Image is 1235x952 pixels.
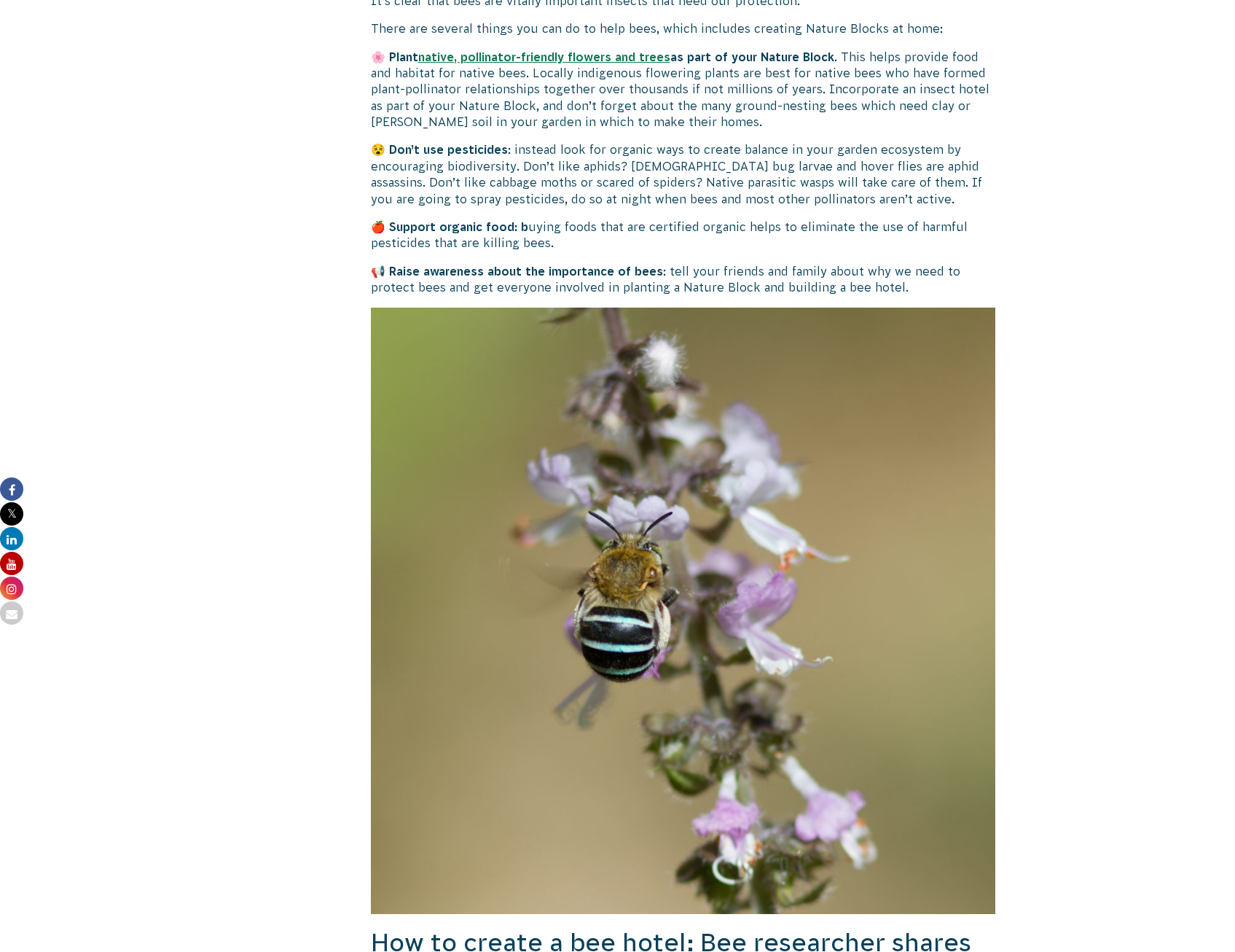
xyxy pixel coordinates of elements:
p: . This helps provide food and habitat for native bees. Locally indigenous flowering plants are be... [371,49,996,130]
a: native, pollinator-friendly flowers and trees [418,50,670,63]
strong: 🍎 Support organic food: b [371,220,528,233]
strong: 🌸 Plant [371,50,418,63]
p: There are several things you can do to help bees, which includes creating Nature Blocks at home: [371,20,996,36]
p: uying foods that are certified organic helps to eliminate the use of harmful pesticides that are ... [371,219,996,251]
strong: as part of your Nature Block [670,50,834,63]
img: The Australian Blue-banded bee pollinating a flower. [371,308,996,915]
strong: 📢 Raise awareness about the importance of bees [371,265,663,278]
strong: 😵 Don’t use pesticides [371,143,508,156]
p: : instead look for organic ways to create balance in your garden ecosystem by encouraging biodive... [371,141,996,207]
p: : tell your friends and family about why we need to protect bees and get everyone involved in pla... [371,263,996,296]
